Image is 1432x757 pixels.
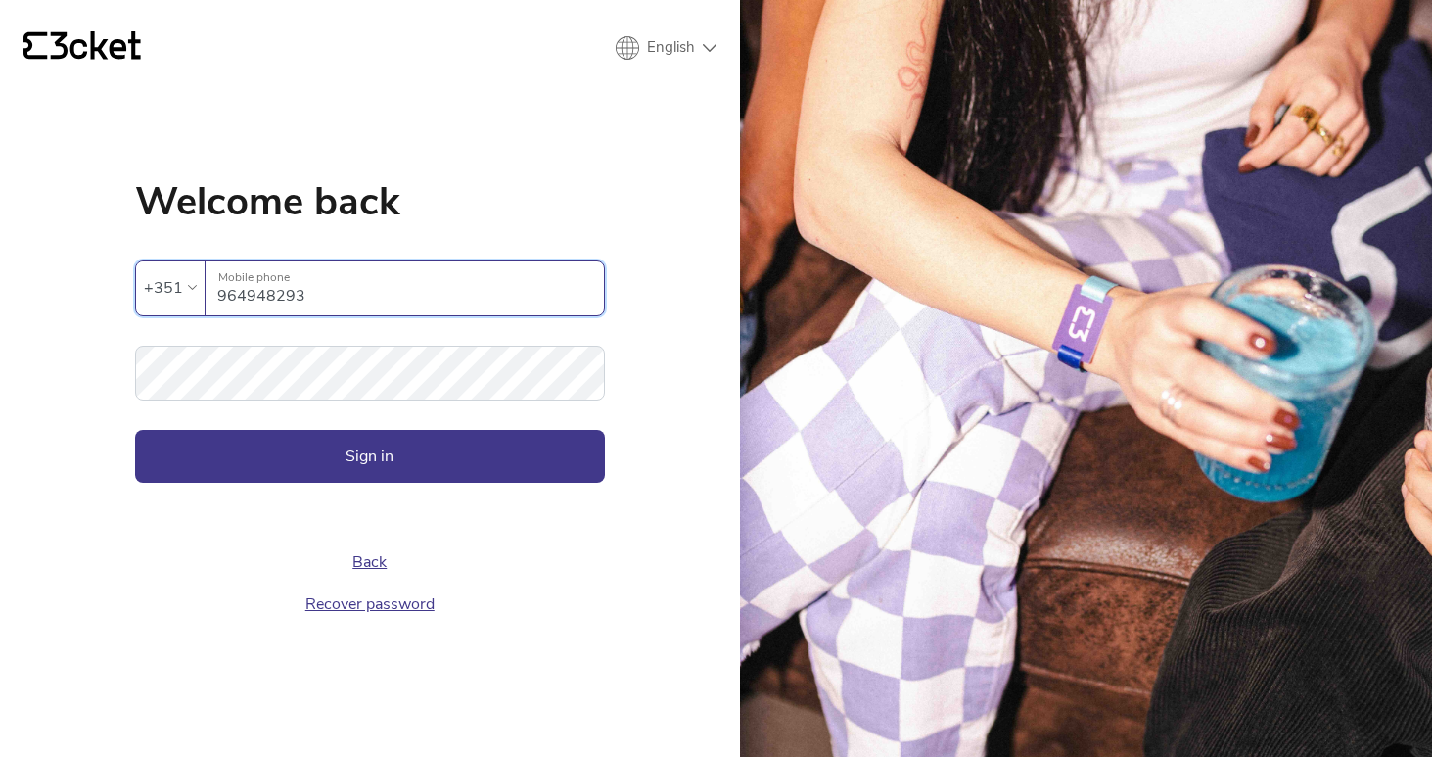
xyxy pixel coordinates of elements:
a: {' '} [23,31,141,65]
h1: Welcome back [135,182,605,221]
button: Sign in [135,430,605,483]
g: {' '} [23,32,47,60]
div: +351 [144,273,183,303]
input: Mobile phone [217,261,604,315]
label: Mobile phone [206,261,604,294]
a: Back [352,551,387,573]
a: Recover password [305,593,435,615]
